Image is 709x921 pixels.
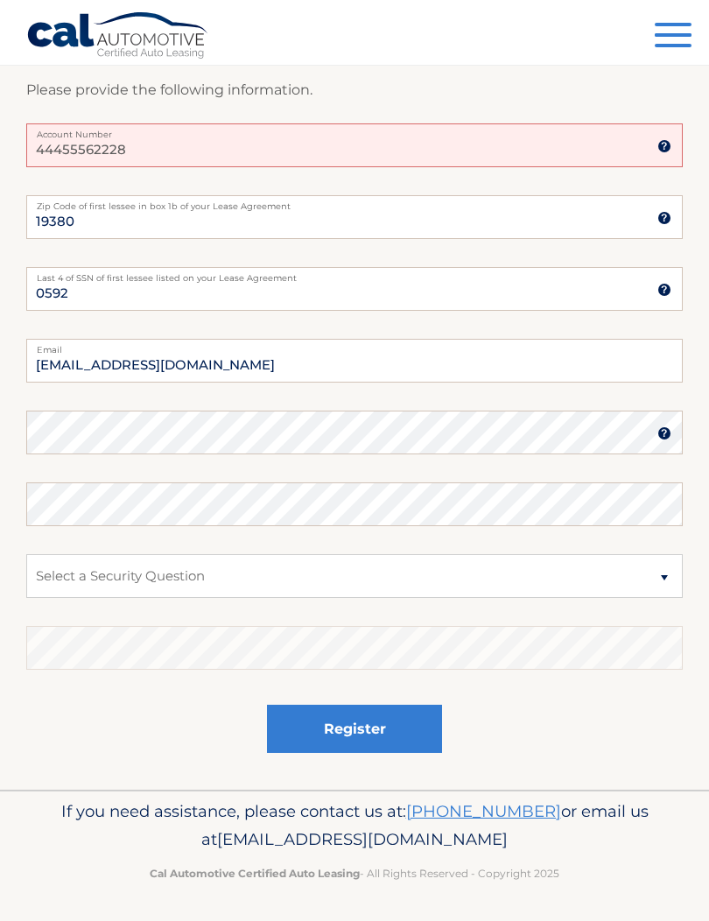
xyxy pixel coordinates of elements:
[150,867,360,880] strong: Cal Automotive Certified Auto Leasing
[26,78,683,102] p: Please provide the following information.
[267,705,442,753] button: Register
[26,195,683,239] input: Zip Code
[26,339,683,353] label: Email
[657,211,671,225] img: tooltip.svg
[26,123,683,167] input: Account Number
[26,267,683,281] label: Last 4 of SSN of first lessee listed on your Lease Agreement
[26,123,683,137] label: Account Number
[406,801,561,821] a: [PHONE_NUMBER]
[657,139,671,153] img: tooltip.svg
[26,798,683,854] p: If you need assistance, please contact us at: or email us at
[217,829,508,849] span: [EMAIL_ADDRESS][DOMAIN_NAME]
[26,864,683,882] p: - All Rights Reserved - Copyright 2025
[655,23,691,52] button: Menu
[26,11,210,62] a: Cal Automotive
[26,267,683,311] input: SSN or EIN (last 4 digits only)
[657,426,671,440] img: tooltip.svg
[26,339,683,383] input: Email
[657,283,671,297] img: tooltip.svg
[26,195,683,209] label: Zip Code of first lessee in box 1b of your Lease Agreement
